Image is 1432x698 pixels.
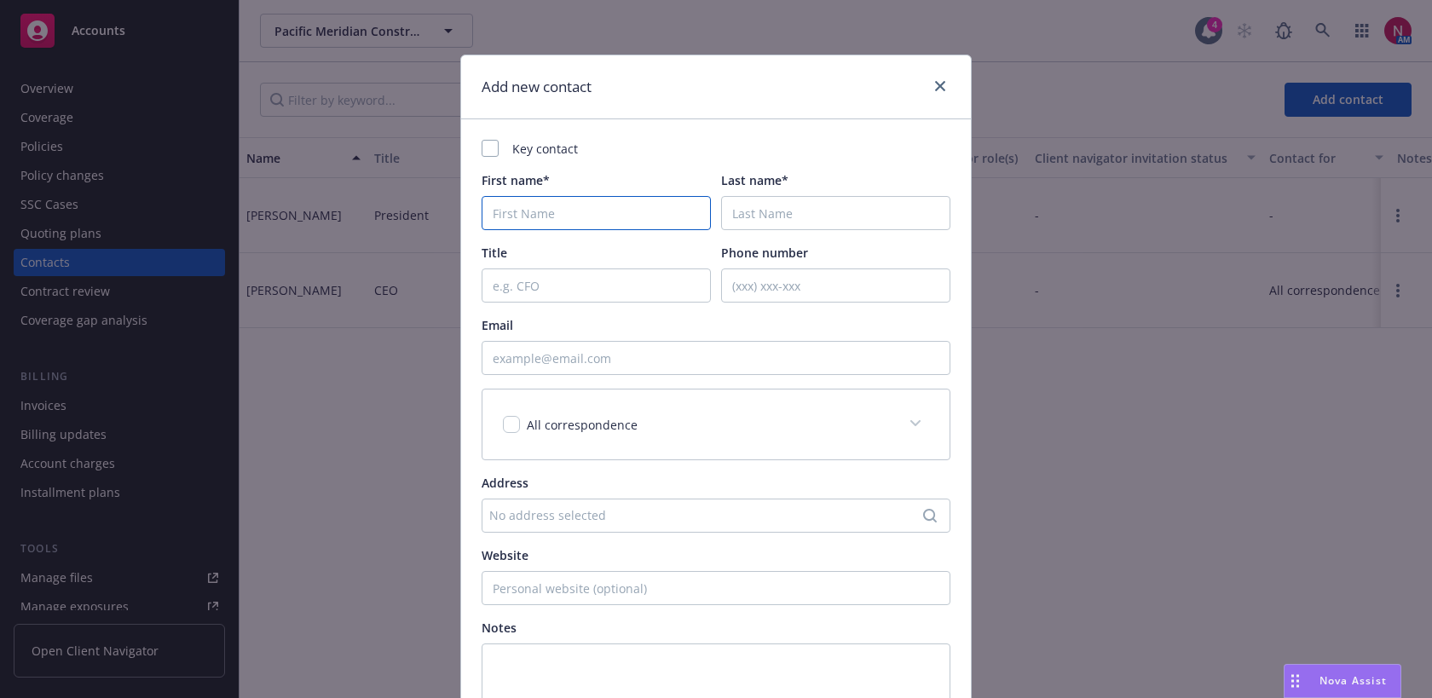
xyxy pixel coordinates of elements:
[482,76,592,98] h1: Add new contact
[482,389,950,459] div: All correspondence
[482,547,528,563] span: Website
[482,172,550,188] span: First name*
[1284,664,1401,698] button: Nova Assist
[482,268,711,303] input: e.g. CFO
[482,196,711,230] input: First Name
[721,196,950,230] input: Last Name
[930,76,950,96] a: close
[1285,665,1306,697] div: Drag to move
[482,245,507,261] span: Title
[482,499,950,533] button: No address selected
[489,506,926,524] div: No address selected
[721,245,808,261] span: Phone number
[721,172,788,188] span: Last name*
[482,620,517,636] span: Notes
[923,509,937,522] svg: Search
[482,341,950,375] input: example@email.com
[482,317,513,333] span: Email
[1319,673,1387,688] span: Nova Assist
[527,417,638,433] span: All correspondence
[721,268,950,303] input: (xxx) xxx-xxx
[482,475,528,491] span: Address
[482,140,950,158] div: Key contact
[482,571,950,605] input: Personal website (optional)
